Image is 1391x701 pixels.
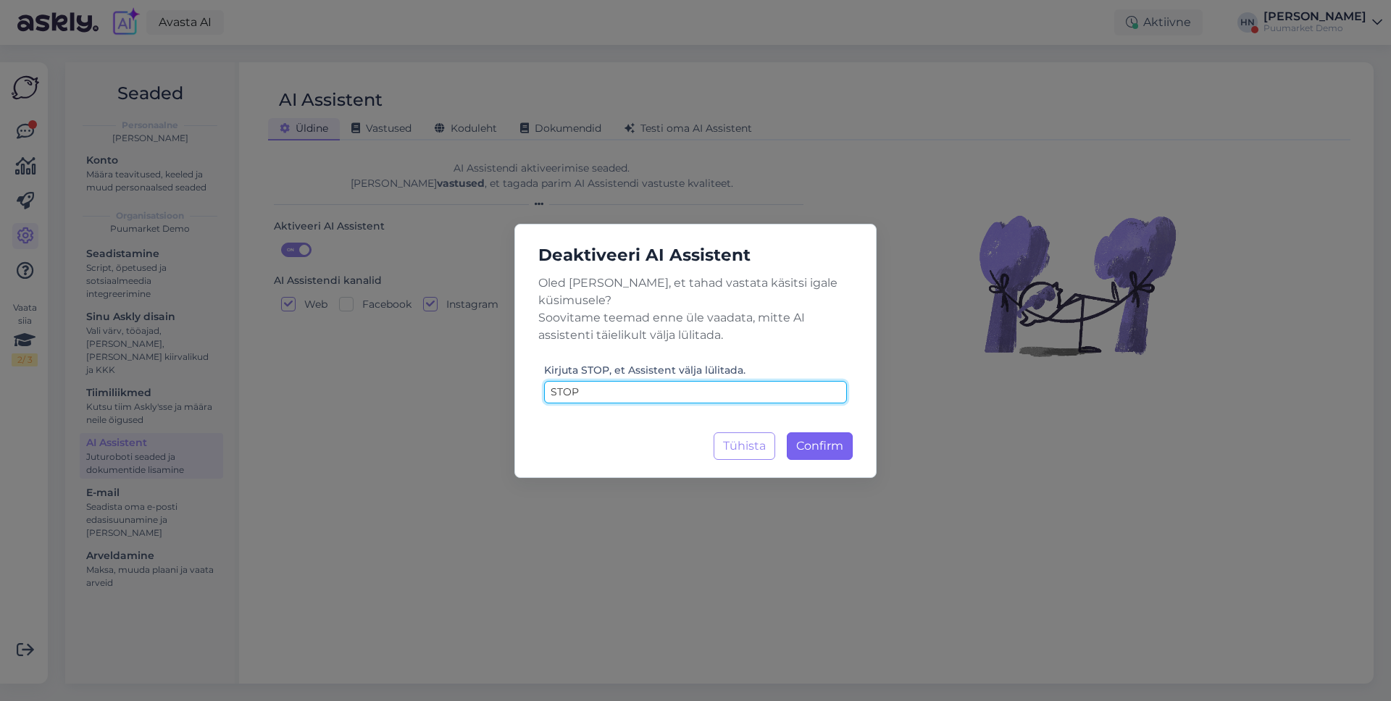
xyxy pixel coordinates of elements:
[527,242,864,269] h5: Deaktiveeri AI Assistent
[544,363,745,378] label: Kirjuta STOP, et Assistent välja lülitada.
[787,432,853,460] button: Confirm
[796,439,843,453] span: Confirm
[527,274,864,344] p: Oled [PERSON_NAME], et tahad vastata käsitsi igale küsimusele? Soovitame teemad enne üle vaadata,...
[714,432,775,460] button: Tühista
